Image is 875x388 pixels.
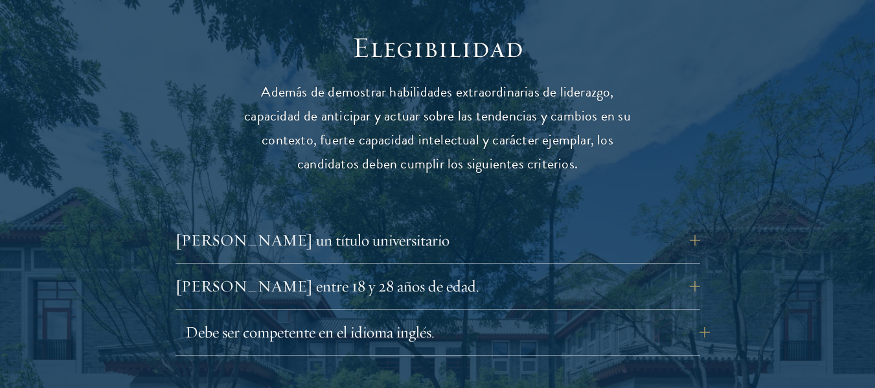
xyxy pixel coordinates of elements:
button: Debe ser competente en el idioma inglés. [185,317,710,348]
font: Además de demostrar habilidades extraordinarias de liderazgo, capacidad de anticipar y actuar sob... [244,81,631,174]
button: [PERSON_NAME] entre 18 y 28 años de edad. [176,271,700,302]
font: [PERSON_NAME] un título universitario [176,230,449,250]
font: Debe ser competente en el idioma inglés. [185,322,435,342]
button: [PERSON_NAME] un título universitario [176,225,700,256]
font: Elegibilidad [352,29,523,65]
font: [PERSON_NAME] entre 18 y 28 años de edad. [176,276,479,296]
